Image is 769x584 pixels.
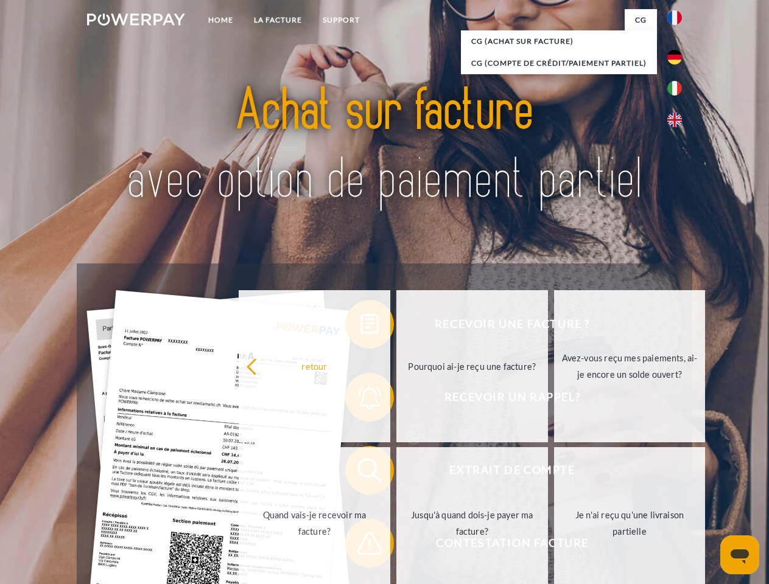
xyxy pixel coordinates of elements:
[554,290,706,442] a: Avez-vous reçu mes paiements, ai-je encore un solde ouvert?
[246,358,383,374] div: retour
[561,507,698,540] div: Je n'ai reçu qu'une livraison partielle
[246,507,383,540] div: Quand vais-je recevoir ma facture?
[312,9,370,31] a: Support
[461,52,657,74] a: CG (Compte de crédit/paiement partiel)
[116,58,653,233] img: title-powerpay_fr.svg
[404,358,541,374] div: Pourquoi ai-je reçu une facture?
[667,50,682,64] img: de
[667,81,682,96] img: it
[404,507,541,540] div: Jusqu'à quand dois-je payer ma facture?
[244,9,312,31] a: LA FACTURE
[87,13,185,26] img: logo-powerpay-white.svg
[720,535,759,574] iframe: Bouton de lancement de la fenêtre de messagerie
[625,9,657,31] a: CG
[461,30,657,52] a: CG (achat sur facture)
[667,113,682,127] img: en
[667,10,682,25] img: fr
[198,9,244,31] a: Home
[561,350,698,383] div: Avez-vous reçu mes paiements, ai-je encore un solde ouvert?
